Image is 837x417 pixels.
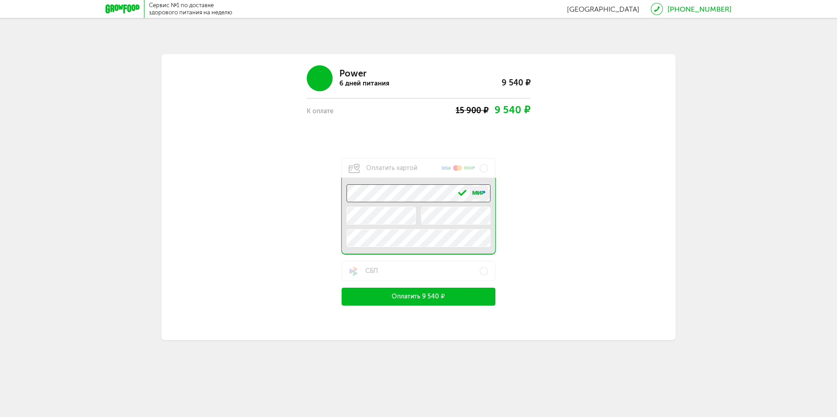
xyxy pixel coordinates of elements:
span: 9 540 ₽ [495,104,530,116]
span: 15 900 ₽ [456,106,488,115]
div: 6 дней питания [339,78,389,88]
span: Оплатить картой [349,163,417,174]
div: 9 540 ₽ [463,65,530,91]
span: [GEOGRAPHIC_DATA] [567,5,639,13]
img: sbp-pay.a0b1cb1.svg [349,266,359,276]
div: Сервис №1 по доставке здорового питания на неделю [149,2,232,16]
span: СБП [349,266,378,276]
div: К оплате [307,106,374,116]
a: [PHONE_NUMBER] [668,5,731,13]
div: Power [339,68,389,78]
button: Оплатить 9 540 ₽ [342,288,495,306]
